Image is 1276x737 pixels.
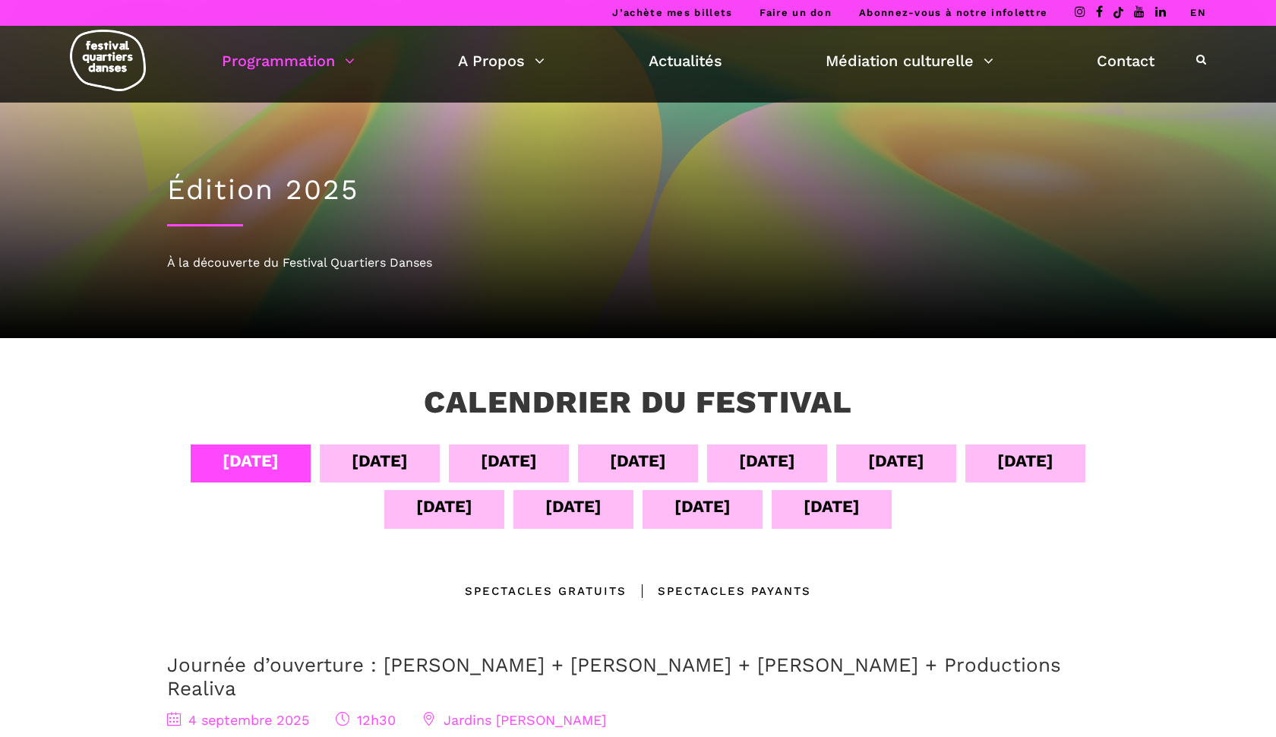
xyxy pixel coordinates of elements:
div: [DATE] [223,448,279,474]
span: Jardins [PERSON_NAME] [422,712,606,728]
a: Faire un don [760,7,832,18]
div: [DATE] [868,448,924,474]
div: [DATE] [674,493,731,520]
span: 12h30 [336,712,396,728]
div: [DATE] [481,448,537,474]
div: [DATE] [739,448,795,474]
div: Spectacles gratuits [465,582,627,600]
img: logo-fqd-med [70,30,146,91]
div: [DATE] [416,493,472,520]
div: Spectacles Payants [627,582,811,600]
div: [DATE] [997,448,1053,474]
a: J’achète mes billets [612,7,732,18]
div: À la découverte du Festival Quartiers Danses [167,253,1109,273]
div: [DATE] [804,493,860,520]
div: [DATE] [610,448,666,474]
a: Actualités [649,48,722,74]
a: Contact [1097,48,1154,74]
span: 4 septembre 2025 [167,712,309,728]
a: EN [1190,7,1206,18]
div: [DATE] [352,448,408,474]
a: Journée d’ouverture : [PERSON_NAME] + [PERSON_NAME] + [PERSON_NAME] + Productions Realiva [167,653,1061,700]
a: A Propos [458,48,545,74]
a: Programmation [222,48,355,74]
a: Médiation culturelle [826,48,993,74]
h1: Édition 2025 [167,173,1109,207]
div: [DATE] [545,493,602,520]
h3: Calendrier du festival [424,384,852,422]
a: Abonnez-vous à notre infolettre [859,7,1047,18]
